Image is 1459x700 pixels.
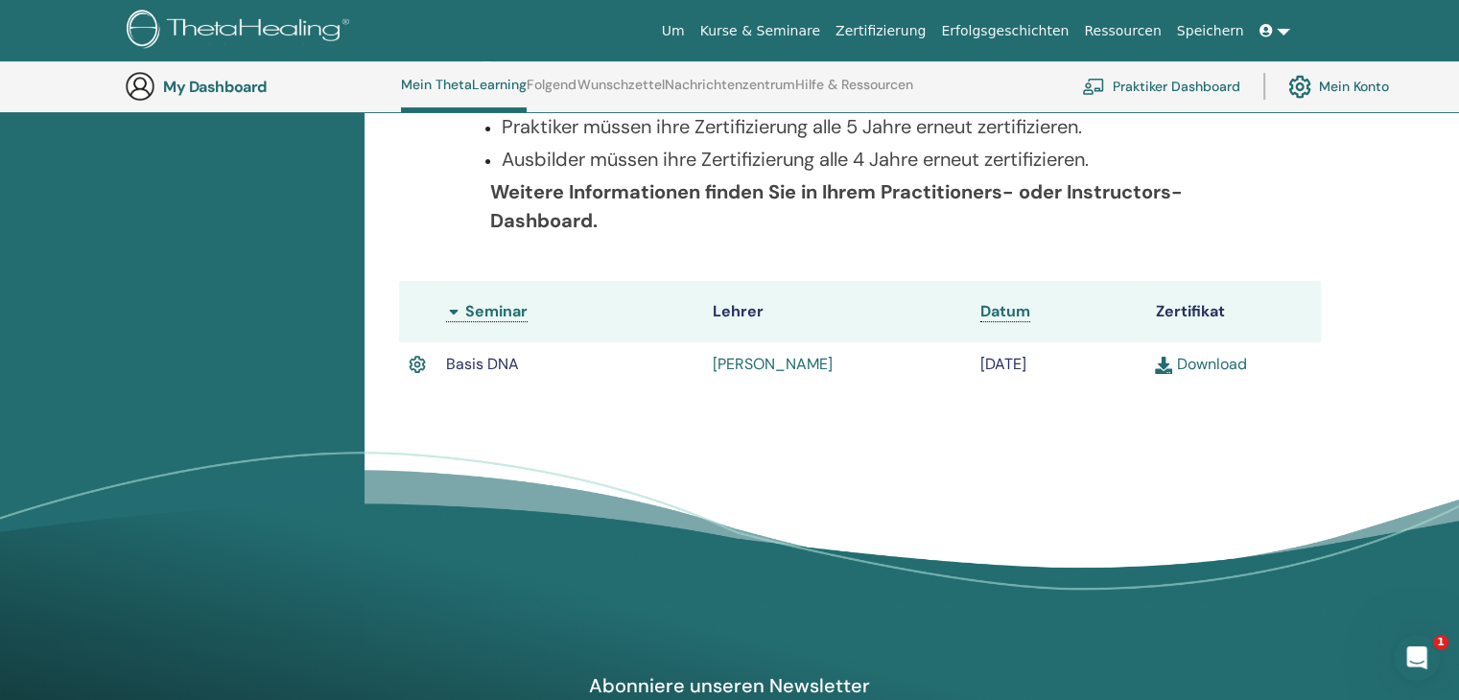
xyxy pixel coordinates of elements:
[1145,281,1321,342] th: Zertifikat
[693,13,828,49] a: Kurse & Seminare
[1394,635,1440,681] iframe: Intercom live chat
[980,301,1030,321] span: Datum
[490,179,1183,233] b: Weitere Informationen finden Sie in Ihrem Practitioners- oder Instructors-Dashboard.
[163,78,355,96] h3: My Dashboard
[577,77,665,107] a: Wunschzettel
[828,13,933,49] a: Zertifizierung
[508,673,952,698] h4: Abonniere unseren Newsletter
[1076,13,1168,49] a: Ressourcen
[980,301,1030,322] a: Datum
[1155,354,1246,374] a: Download
[713,354,833,374] a: [PERSON_NAME]
[1082,78,1105,95] img: chalkboard-teacher.svg
[401,77,527,112] a: Mein ThetaLearning
[502,112,1242,141] p: Praktiker müssen ihre Zertifizierung alle 5 Jahre erneut zertifizieren.
[527,77,577,107] a: Folgend
[409,352,426,377] img: Active Certificate
[127,10,356,53] img: logo.png
[654,13,693,49] a: Um
[665,77,795,107] a: Nachrichtenzentrum
[1155,357,1172,374] img: download.svg
[971,342,1146,386] td: [DATE]
[1082,65,1240,107] a: Praktiker Dashboard
[502,145,1242,174] p: Ausbilder müssen ihre Zertifizierung alle 4 Jahre erneut zertifizieren.
[703,281,971,342] th: Lehrer
[446,354,519,374] span: Basis DNA
[1433,635,1448,650] span: 1
[933,13,1076,49] a: Erfolgsgeschichten
[1288,65,1389,107] a: Mein Konto
[795,77,913,107] a: Hilfe & Ressourcen
[1169,13,1252,49] a: Speichern
[125,71,155,102] img: generic-user-icon.jpg
[1288,70,1311,103] img: cog.svg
